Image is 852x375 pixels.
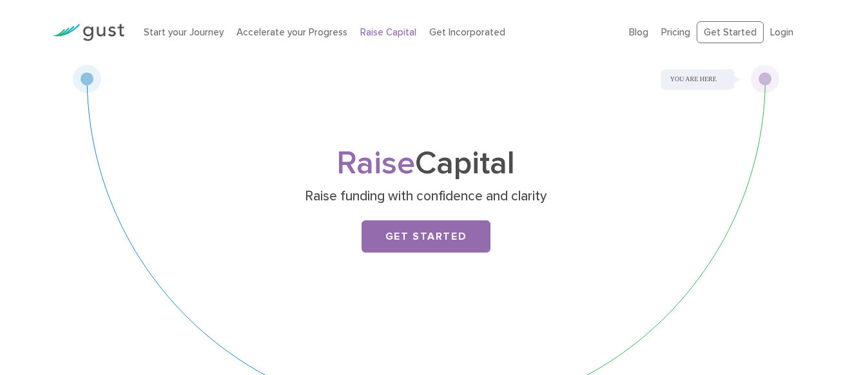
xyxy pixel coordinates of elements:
a: Blog [629,26,648,38]
a: Raise Capital [360,26,416,38]
a: Start your Journey [144,26,224,38]
img: Gust Logo [52,24,124,41]
a: Login [770,26,793,38]
a: Get Incorporated [429,26,505,38]
a: Accelerate your Progress [237,26,347,38]
span: Raise [336,144,415,182]
p: Raise funding with confidence and clarity [176,187,675,206]
a: Get Started [697,21,764,44]
h1: Capital [171,149,681,178]
a: Get Started [362,220,490,253]
a: Pricing [661,26,690,38]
